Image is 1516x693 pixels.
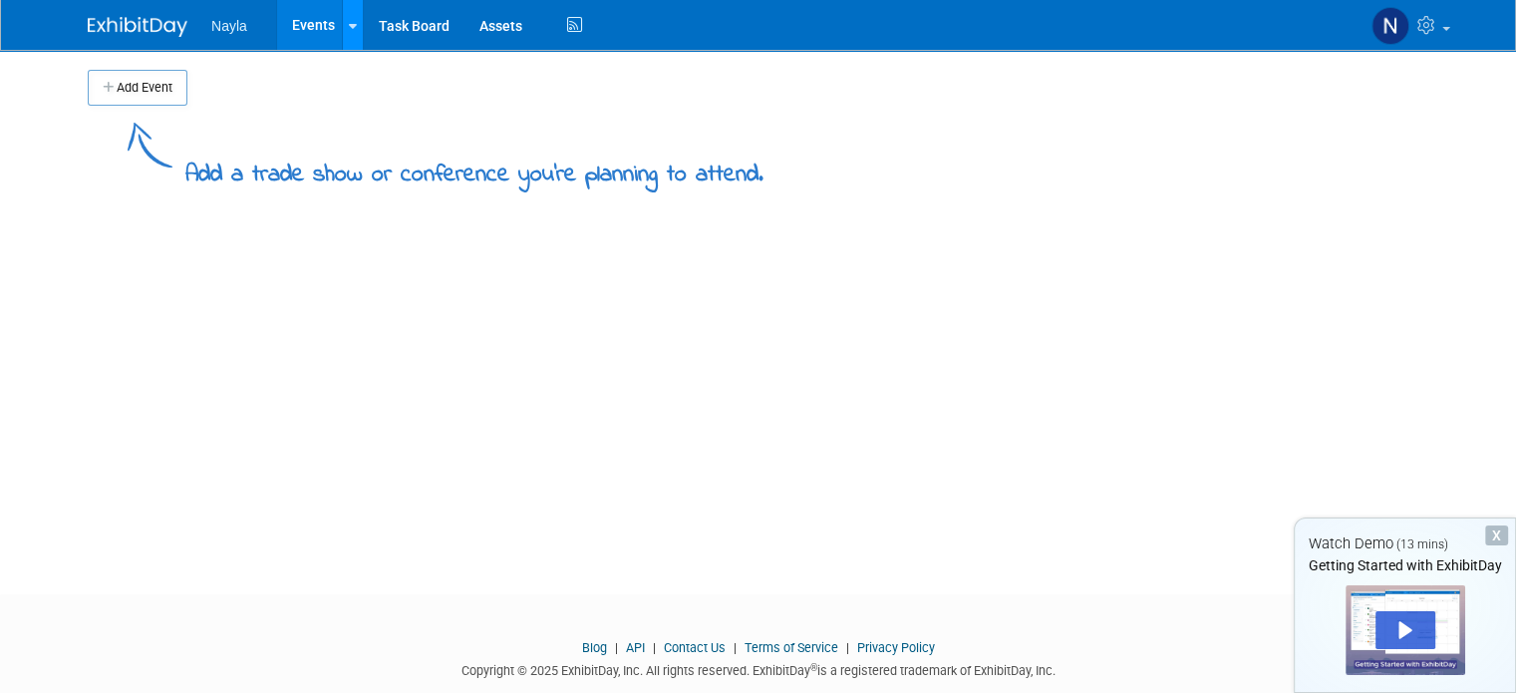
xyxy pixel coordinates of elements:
span: Nayla [211,18,247,34]
button: Add Event [88,70,187,106]
div: Dismiss [1485,525,1508,545]
a: Contact Us [664,640,726,655]
img: ExhibitDay [88,17,187,37]
span: | [841,640,854,655]
span: | [729,640,742,655]
div: Getting Started with ExhibitDay [1295,555,1515,575]
div: Watch Demo [1295,533,1515,554]
span: | [648,640,661,655]
div: Add a trade show or conference you're planning to attend. [185,144,763,192]
img: Nayla Krasinski [1371,7,1409,45]
a: Blog [582,640,607,655]
a: API [626,640,645,655]
span: (13 mins) [1396,537,1448,551]
a: Terms of Service [745,640,838,655]
div: Play [1375,611,1435,649]
a: Privacy Policy [857,640,935,655]
sup: ® [810,662,817,673]
span: | [610,640,623,655]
